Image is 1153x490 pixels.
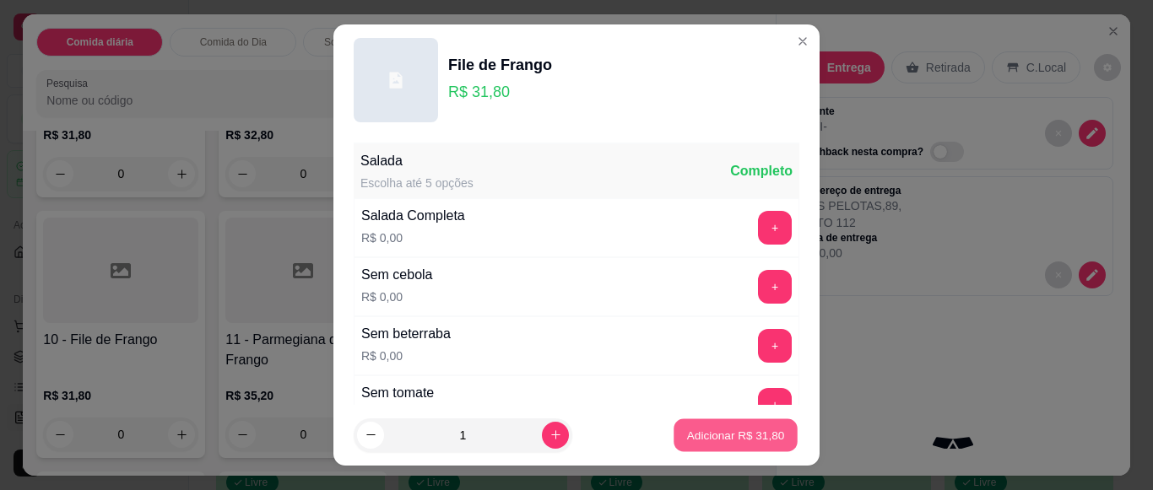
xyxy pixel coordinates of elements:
[361,347,451,364] p: R$ 0,00
[758,270,792,304] button: add
[789,28,816,55] button: Close
[758,329,792,363] button: add
[448,80,552,104] p: R$ 31,80
[361,265,433,285] div: Sem cebola
[360,175,474,191] div: Escolha até 5 opções
[687,427,785,443] p: Adicionar R$ 31,80
[758,388,792,422] button: add
[542,422,569,449] button: increase-product-quantity
[361,383,434,403] div: Sem tomate
[361,324,451,344] div: Sem beterraba
[361,206,465,226] div: Salada Completa
[361,288,433,305] p: R$ 0,00
[360,151,474,171] div: Salada
[758,211,792,245] button: add
[730,161,793,181] div: Completo
[357,422,384,449] button: decrease-product-quantity
[674,419,798,452] button: Adicionar R$ 31,80
[448,53,552,77] div: File de Frango
[361,229,465,246] p: R$ 0,00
